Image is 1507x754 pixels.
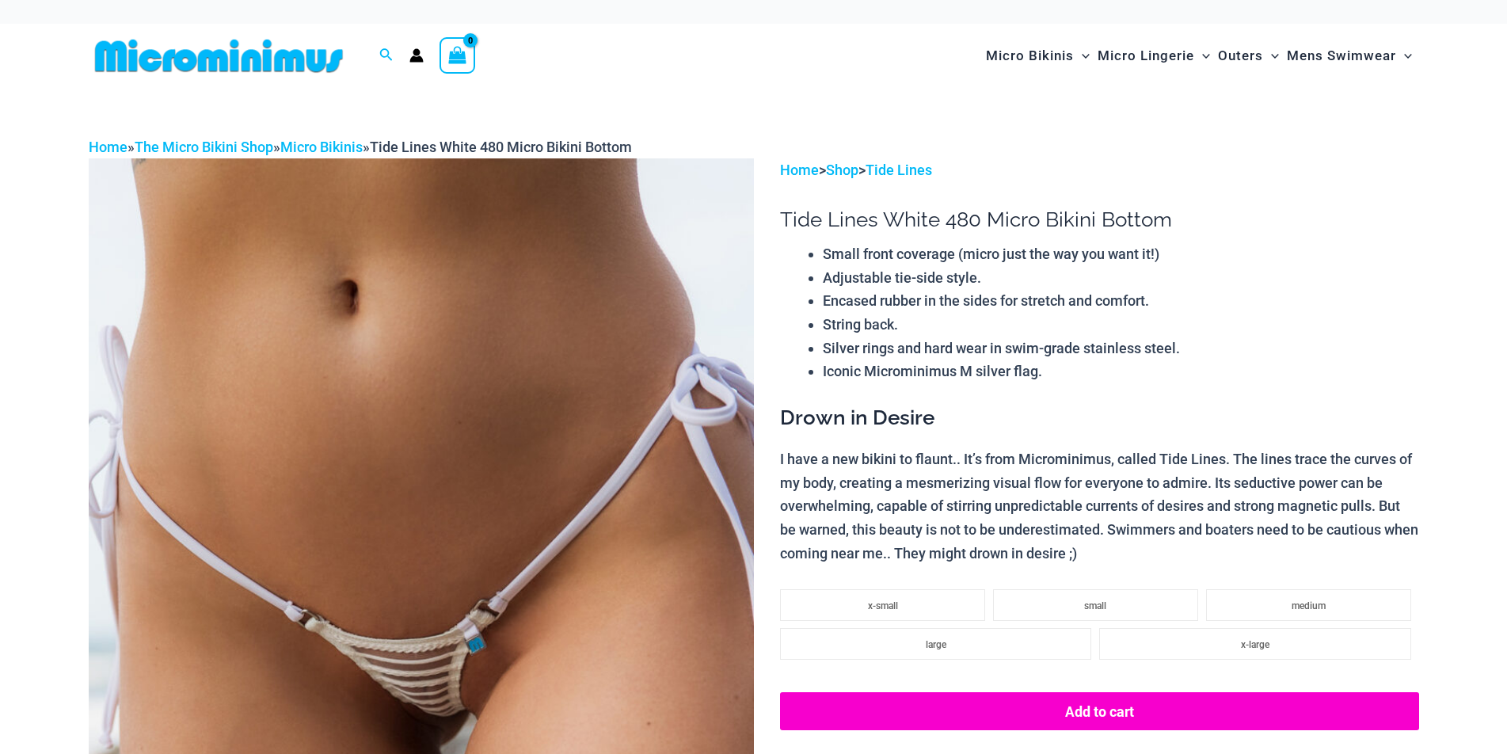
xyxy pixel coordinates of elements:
[826,162,858,178] a: Shop
[379,46,394,66] a: Search icon link
[1094,32,1214,80] a: Micro LingerieMenu ToggleMenu Toggle
[1292,600,1326,611] span: medium
[1283,32,1416,80] a: Mens SwimwearMenu ToggleMenu Toggle
[440,37,476,74] a: View Shopping Cart, empty
[370,139,632,155] span: Tide Lines White 480 Micro Bikini Bottom
[1084,600,1106,611] span: small
[780,447,1418,565] p: I have a new bikini to flaunt.. It’s from Microminimus, called Tide Lines. The lines trace the cu...
[823,360,1418,383] li: Iconic Microminimus M silver flag.
[780,158,1418,182] p: > >
[780,589,985,621] li: x-small
[1287,36,1396,76] span: Mens Swimwear
[1098,36,1194,76] span: Micro Lingerie
[823,266,1418,290] li: Adjustable tie-side style.
[780,405,1418,432] h3: Drown in Desire
[926,639,946,650] span: large
[780,208,1418,232] h1: Tide Lines White 480 Micro Bikini Bottom
[1396,36,1412,76] span: Menu Toggle
[89,139,127,155] a: Home
[409,48,424,63] a: Account icon link
[89,38,349,74] img: MM SHOP LOGO FLAT
[1099,628,1410,660] li: x-large
[280,139,363,155] a: Micro Bikinis
[1074,36,1090,76] span: Menu Toggle
[866,162,932,178] a: Tide Lines
[986,36,1074,76] span: Micro Bikinis
[980,29,1419,82] nav: Site Navigation
[823,313,1418,337] li: String back.
[1214,32,1283,80] a: OutersMenu ToggleMenu Toggle
[993,589,1198,621] li: small
[982,32,1094,80] a: Micro BikinisMenu ToggleMenu Toggle
[823,242,1418,266] li: Small front coverage (micro just the way you want it!)
[823,289,1418,313] li: Encased rubber in the sides for stretch and comfort.
[780,692,1418,730] button: Add to cart
[823,337,1418,360] li: Silver rings and hard wear in swim-grade stainless steel.
[780,628,1091,660] li: large
[1241,639,1269,650] span: x-large
[1194,36,1210,76] span: Menu Toggle
[89,139,632,155] span: » » »
[135,139,273,155] a: The Micro Bikini Shop
[1218,36,1263,76] span: Outers
[868,600,898,611] span: x-small
[1263,36,1279,76] span: Menu Toggle
[780,162,819,178] a: Home
[1206,589,1411,621] li: medium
